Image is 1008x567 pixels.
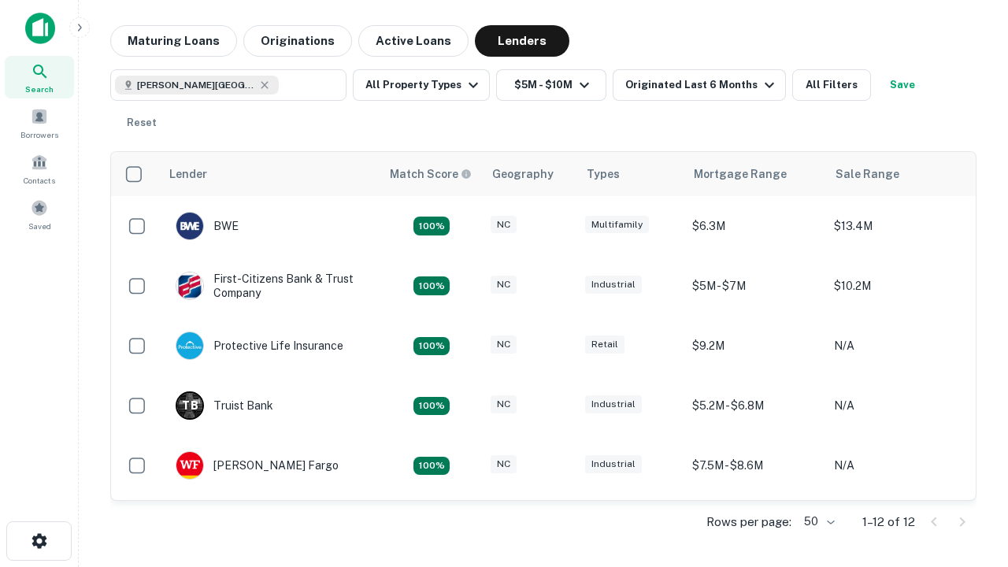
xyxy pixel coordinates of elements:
[358,25,469,57] button: Active Loans
[475,25,569,57] button: Lenders
[862,513,915,532] p: 1–12 of 12
[353,69,490,101] button: All Property Types
[585,335,624,354] div: Retail
[176,213,203,239] img: picture
[836,165,899,183] div: Sale Range
[491,395,517,413] div: NC
[413,337,450,356] div: Matching Properties: 2, hasApolloMatch: undefined
[413,397,450,416] div: Matching Properties: 3, hasApolloMatch: undefined
[413,276,450,295] div: Matching Properties: 2, hasApolloMatch: undefined
[706,513,791,532] p: Rows per page:
[176,452,203,479] img: picture
[176,332,343,360] div: Protective Life Insurance
[5,56,74,98] a: Search
[25,83,54,95] span: Search
[826,256,968,316] td: $10.2M
[182,398,198,414] p: T B
[176,272,365,300] div: First-citizens Bank & Trust Company
[169,165,207,183] div: Lender
[684,495,826,555] td: $8.8M
[684,152,826,196] th: Mortgage Range
[496,69,606,101] button: $5M - $10M
[826,316,968,376] td: N/A
[577,152,684,196] th: Types
[585,395,642,413] div: Industrial
[694,165,787,183] div: Mortgage Range
[5,102,74,144] a: Borrowers
[24,174,55,187] span: Contacts
[792,69,871,101] button: All Filters
[483,152,577,196] th: Geography
[176,272,203,299] img: picture
[20,128,58,141] span: Borrowers
[492,165,554,183] div: Geography
[110,25,237,57] button: Maturing Loans
[390,165,472,183] div: Capitalize uses an advanced AI algorithm to match your search with the best lender. The match sco...
[684,256,826,316] td: $5M - $7M
[877,69,928,101] button: Save your search to get updates of matches that match your search criteria.
[390,165,469,183] h6: Match Score
[243,25,352,57] button: Originations
[28,220,51,232] span: Saved
[585,455,642,473] div: Industrial
[929,391,1008,466] iframe: Chat Widget
[826,152,968,196] th: Sale Range
[798,510,837,533] div: 50
[176,212,239,240] div: BWE
[684,196,826,256] td: $6.3M
[826,376,968,435] td: N/A
[176,332,203,359] img: picture
[491,276,517,294] div: NC
[613,69,786,101] button: Originated Last 6 Months
[826,495,968,555] td: N/A
[5,147,74,190] a: Contacts
[684,316,826,376] td: $9.2M
[587,165,620,183] div: Types
[625,76,779,94] div: Originated Last 6 Months
[826,435,968,495] td: N/A
[585,276,642,294] div: Industrial
[585,216,649,234] div: Multifamily
[117,107,167,139] button: Reset
[684,376,826,435] td: $5.2M - $6.8M
[491,335,517,354] div: NC
[137,78,255,92] span: [PERSON_NAME][GEOGRAPHIC_DATA], [GEOGRAPHIC_DATA]
[25,13,55,44] img: capitalize-icon.png
[176,391,273,420] div: Truist Bank
[491,455,517,473] div: NC
[684,435,826,495] td: $7.5M - $8.6M
[176,451,339,480] div: [PERSON_NAME] Fargo
[5,193,74,235] a: Saved
[413,457,450,476] div: Matching Properties: 2, hasApolloMatch: undefined
[380,152,483,196] th: Capitalize uses an advanced AI algorithm to match your search with the best lender. The match sco...
[491,216,517,234] div: NC
[160,152,380,196] th: Lender
[413,217,450,235] div: Matching Properties: 2, hasApolloMatch: undefined
[826,196,968,256] td: $13.4M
